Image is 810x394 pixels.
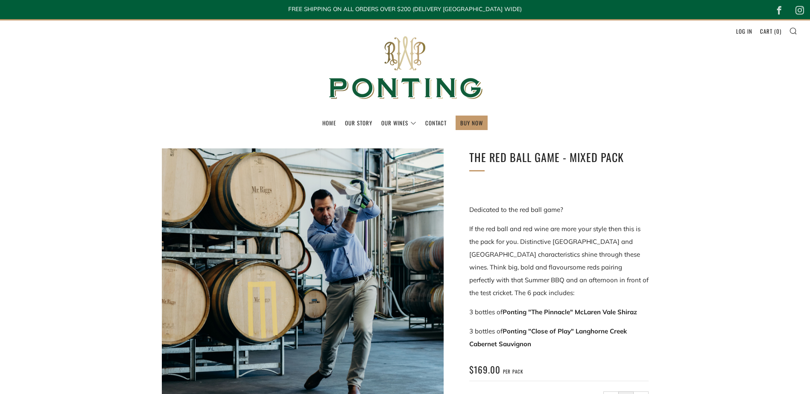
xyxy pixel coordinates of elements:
[469,203,649,216] p: Dedicated to the red ball game?
[469,223,649,299] p: If the red ball and red wine are more your style then this is the pack for you. Distinctive [GEOG...
[736,24,752,38] a: Log in
[469,148,649,166] h1: The Red Ball Game - Mixed Pack
[776,27,780,35] span: 0
[322,116,336,130] a: Home
[469,306,649,319] p: 3 bottles of
[469,327,627,348] strong: Ponting "Close of Play" Langhorne Creek Cabernet Sauvignon
[320,20,491,116] img: Ponting Wines
[381,116,416,130] a: Our Wines
[469,363,500,376] span: $169.00
[425,116,447,130] a: Contact
[460,116,483,130] a: BUY NOW
[503,308,637,316] strong: Ponting "The Pinnacle" McLaren Vale Shiraz
[760,24,781,38] a: Cart (0)
[469,325,649,351] p: 3 bottles of
[345,116,372,130] a: Our Story
[503,368,523,375] span: per pack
